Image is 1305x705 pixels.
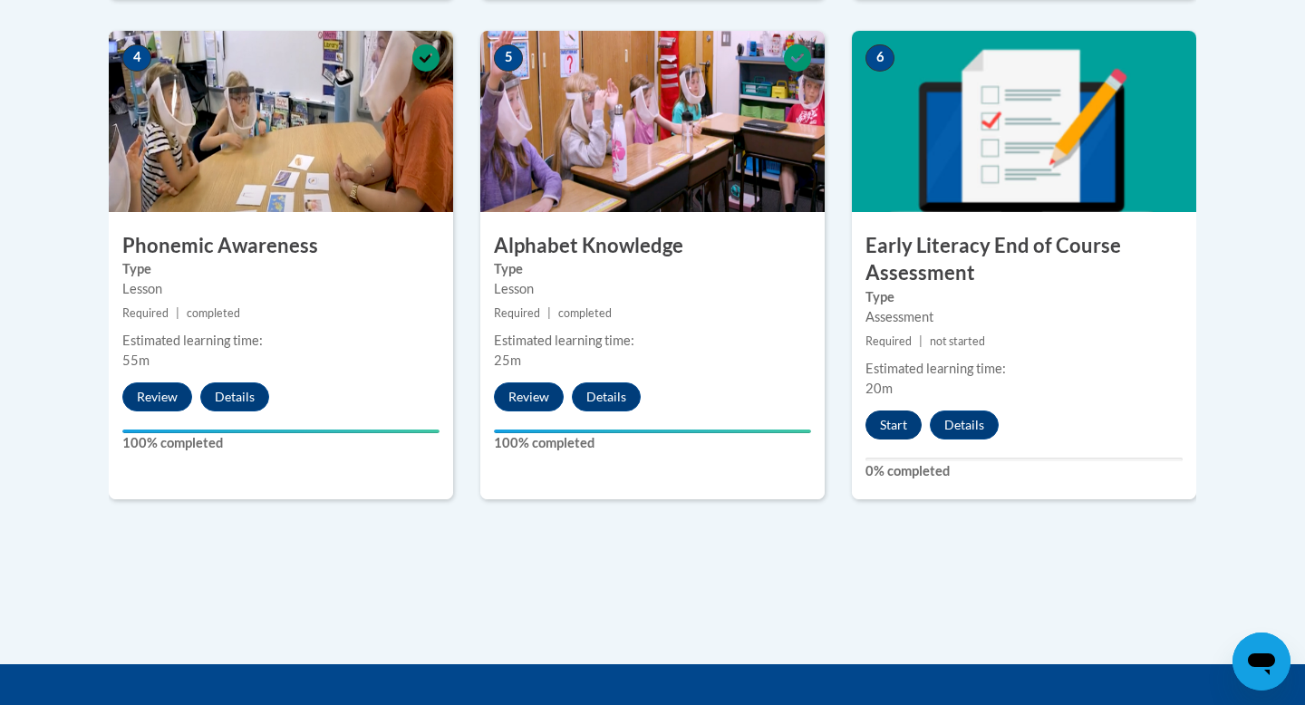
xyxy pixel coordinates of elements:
div: Estimated learning time: [494,331,811,351]
img: Course Image [109,31,453,212]
iframe: Button to launch messaging window [1232,633,1290,691]
span: 5 [494,44,523,72]
div: Lesson [494,279,811,299]
span: 25m [494,352,521,368]
span: not started [930,334,985,348]
label: Type [122,259,440,279]
span: 4 [122,44,151,72]
span: | [547,306,551,320]
div: Assessment [865,307,1183,327]
button: Review [494,382,564,411]
h3: Early Literacy End of Course Assessment [852,232,1196,288]
span: 20m [865,381,893,396]
label: 0% completed [865,461,1183,481]
span: 55m [122,352,150,368]
span: completed [187,306,240,320]
span: 6 [865,44,894,72]
span: Required [122,306,169,320]
button: Details [572,382,641,411]
img: Course Image [852,31,1196,212]
label: Type [494,259,811,279]
div: Your progress [122,430,440,433]
div: Lesson [122,279,440,299]
img: Course Image [480,31,825,212]
button: Review [122,382,192,411]
span: | [919,334,923,348]
button: Details [930,410,999,439]
div: Estimated learning time: [122,331,440,351]
label: 100% completed [494,433,811,453]
button: Start [865,410,922,439]
label: Type [865,287,1183,307]
h3: Alphabet Knowledge [480,232,825,260]
span: Required [865,334,912,348]
div: Estimated learning time: [865,359,1183,379]
label: 100% completed [122,433,440,453]
span: | [176,306,179,320]
span: Required [494,306,540,320]
div: Your progress [494,430,811,433]
span: completed [558,306,612,320]
h3: Phonemic Awareness [109,232,453,260]
button: Details [200,382,269,411]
